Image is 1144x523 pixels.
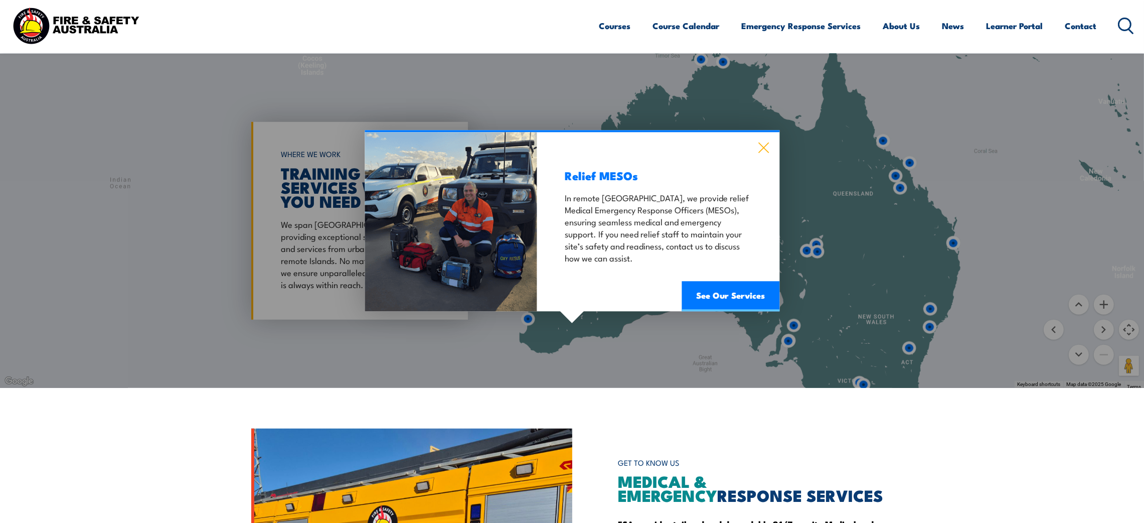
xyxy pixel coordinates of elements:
a: News [942,13,964,39]
a: See Our Services [682,281,779,311]
h6: GET TO KNOW US [618,454,893,472]
h3: Relief MESOs [565,170,752,181]
span: MEDICAL & EMERGENCY [618,468,718,507]
a: Courses [599,13,631,39]
a: Course Calendar [653,13,720,39]
p: In remote [GEOGRAPHIC_DATA], we provide relief Medical Emergency Response Officers (MESOs), ensur... [565,191,752,264]
a: About Us [883,13,920,39]
a: Contact [1065,13,1097,39]
a: Emergency Response Services [742,13,861,39]
h2: RESPONSE SERVICES [618,474,893,502]
a: Learner Portal [987,13,1043,39]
